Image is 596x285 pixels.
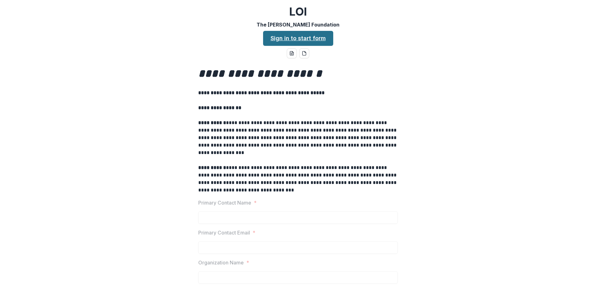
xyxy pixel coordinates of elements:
[198,259,244,266] p: Organization Name
[299,48,309,58] button: pdf-download
[263,31,333,46] a: Sign in to start form
[198,199,251,206] p: Primary Contact Name
[289,5,307,18] h2: LOI
[198,229,250,236] p: Primary Contact Email
[257,21,339,28] p: The [PERSON_NAME] Foundation
[287,48,297,58] button: word-download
